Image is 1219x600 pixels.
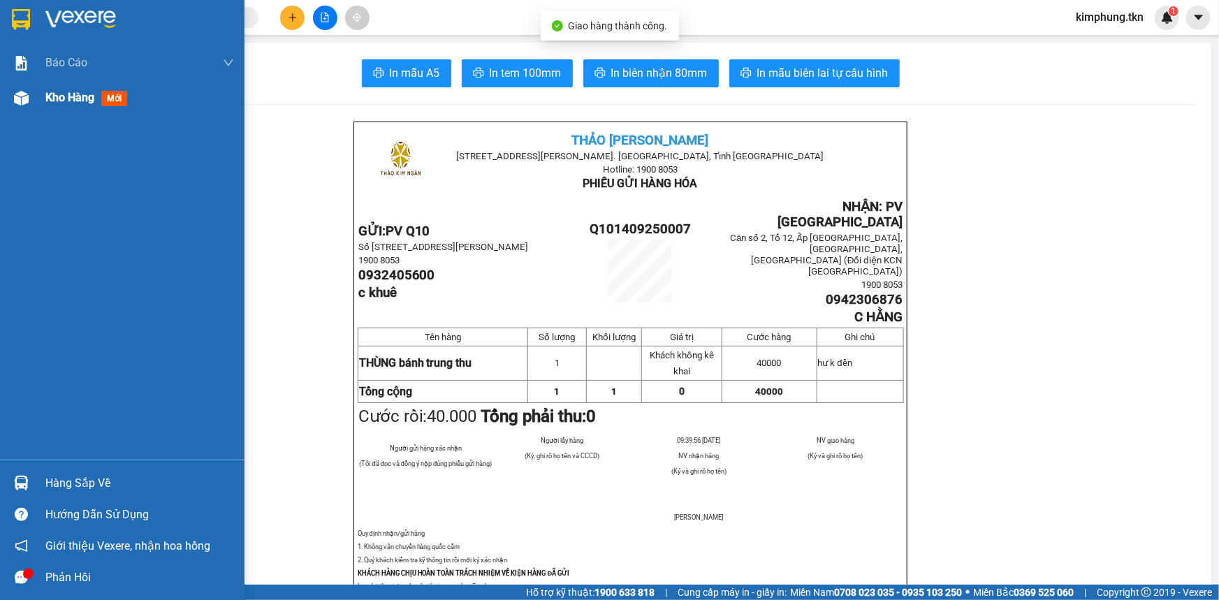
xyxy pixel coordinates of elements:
span: copyright [1141,587,1151,597]
span: Kho hàng [45,91,94,104]
span: Giới thiệu Vexere, nhận hoa hồng [45,537,210,555]
span: question-circle [15,508,28,521]
span: Miền Bắc [973,585,1074,600]
span: (Ký và ghi rõ họ tên) [671,467,727,475]
span: Người lấy hàng [541,437,583,444]
span: ⚪️ [965,590,970,595]
div: Hàng sắp về [45,473,234,494]
span: 1 [555,358,560,368]
span: printer [473,67,484,80]
span: Quy định nhận/gửi hàng [358,529,425,537]
span: kimphung.tkn [1065,8,1155,26]
button: printerIn mẫu biên lai tự cấu hình [729,59,900,87]
span: 1. Không vân chuyển hàng quốc cấm [358,543,460,550]
span: THÙNG bánh trung thu [359,356,472,369]
img: icon-new-feature [1161,11,1174,24]
span: check-circle [552,20,563,31]
span: Lưu ý: biên nhận này có giá trị trong vòng 5 ngày [358,583,491,590]
span: hư k đền [818,358,852,368]
button: aim [345,6,370,30]
span: Q101409250007 [590,221,691,237]
strong: 1900 633 818 [594,587,655,598]
strong: GỬI: [358,224,430,239]
span: Cước rồi: [358,407,597,426]
button: printerIn biên nhận 80mm [583,59,719,87]
button: caret-down [1186,6,1211,30]
span: (Ký, ghi rõ họ tên và CCCD) [525,452,599,460]
span: Giao hàng thành công. [569,20,668,31]
span: Cung cấp máy in - giấy in: [678,585,787,600]
span: In mẫu biên lai tự cấu hình [757,64,889,82]
img: solution-icon [14,56,29,71]
strong: KHÁCH HÀNG CHỊU HOÀN TOÀN TRÁCH NHIỆM VỀ KIỆN HÀNG ĐÃ GỬI [358,569,570,577]
span: | [665,585,667,600]
span: [STREET_ADDRESS][PERSON_NAME]. [GEOGRAPHIC_DATA], Tỉnh [GEOGRAPHIC_DATA] [457,151,824,161]
span: Hotline: 1900 8053 [603,164,678,175]
div: Hướng dẫn sử dụng [45,504,234,525]
div: Phản hồi [45,567,234,588]
span: THẢO [PERSON_NAME] [572,133,709,148]
span: 40.000 [428,407,477,426]
span: 1900 8053 [358,255,400,265]
span: C HẰNG [855,309,903,325]
span: c khuê [358,285,397,300]
span: file-add [320,13,330,22]
span: 0 [587,407,597,426]
img: warehouse-icon [14,91,29,105]
span: | [1084,585,1086,600]
span: Tên hàng [425,332,461,342]
span: caret-down [1192,11,1205,24]
span: Cước hàng [747,332,791,342]
img: logo [366,126,435,196]
span: 1 [1171,6,1176,16]
span: 40000 [755,386,783,397]
span: (Tôi đã đọc và đồng ý nộp đúng phiếu gửi hàng) [360,460,492,467]
strong: 0708 023 035 - 0935 103 250 [834,587,962,598]
span: NV giao hàng [817,437,854,444]
strong: Tổng cộng [359,385,412,398]
span: Số lượng [539,332,575,342]
img: warehouse-icon [14,476,29,490]
span: In biên nhận 80mm [611,64,708,82]
span: Người gửi hàng xác nhận [390,444,462,452]
span: PV Q10 [386,224,430,239]
span: mới [101,91,127,106]
strong: Tổng phải thu: [481,407,597,426]
span: [PERSON_NAME] [674,513,723,521]
span: In mẫu A5 [390,64,440,82]
span: 1 [554,386,560,397]
sup: 1 [1169,6,1178,16]
span: message [15,571,28,584]
img: logo-vxr [12,9,30,30]
span: 1 [611,386,617,397]
span: Khách không kê khai [650,350,714,376]
span: 40000 [757,358,782,368]
strong: 0369 525 060 [1014,587,1074,598]
span: Số [STREET_ADDRESS][PERSON_NAME] [358,242,529,252]
button: plus [280,6,305,30]
span: 0942306876 [826,292,903,307]
span: printer [373,67,384,80]
span: 0932405600 [358,268,435,283]
button: printerIn tem 100mm [462,59,573,87]
span: 2. Quý khách kiểm tra kỹ thông tin rồi mới ký xác nhận [358,556,508,564]
span: PHIẾU GỬI HÀNG HÓA [583,177,698,190]
span: 09:39:56 [DATE] [677,437,720,444]
span: Căn số 2, Tổ 12, Ấp [GEOGRAPHIC_DATA], [GEOGRAPHIC_DATA], [GEOGRAPHIC_DATA] (Đối diện KCN [GEOG... [730,233,903,277]
span: aim [352,13,362,22]
span: down [223,57,234,68]
span: printer [740,67,752,80]
span: 1900 8053 [862,279,903,290]
span: printer [594,67,606,80]
span: Giá trị [670,332,694,342]
span: Báo cáo [45,54,87,71]
span: Khối lượng [592,332,636,342]
span: notification [15,539,28,553]
span: NHẬN: PV [GEOGRAPHIC_DATA] [778,199,903,230]
span: Miền Nam [790,585,962,600]
span: Hỗ trợ kỹ thuật: [526,585,655,600]
span: 0 [679,386,685,397]
span: plus [288,13,298,22]
span: (Ký và ghi rõ họ tên) [808,452,863,460]
span: NV nhận hàng [678,452,719,460]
